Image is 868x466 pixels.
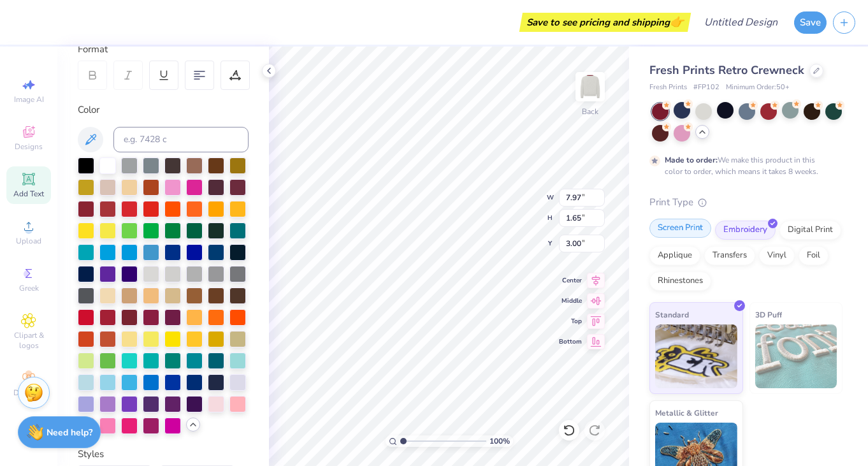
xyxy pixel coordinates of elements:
[755,308,782,321] span: 3D Puff
[655,406,718,419] span: Metallic & Glitter
[13,189,44,199] span: Add Text
[489,435,510,447] span: 100 %
[13,388,44,398] span: Decorate
[715,221,776,240] div: Embroidery
[726,82,790,93] span: Minimum Order: 50 +
[794,11,827,34] button: Save
[78,447,249,462] div: Styles
[649,246,700,265] div: Applique
[6,330,51,351] span: Clipart & logos
[577,74,603,99] img: Back
[649,219,711,238] div: Screen Print
[694,10,788,35] input: Untitled Design
[755,324,837,388] img: 3D Puff
[665,155,718,165] strong: Made to order:
[649,272,711,291] div: Rhinestones
[559,296,582,305] span: Middle
[78,103,249,117] div: Color
[665,154,821,177] div: We make this product in this color to order, which means it takes 8 weeks.
[113,127,249,152] input: e.g. 7428 c
[559,276,582,285] span: Center
[16,236,41,246] span: Upload
[15,142,43,152] span: Designs
[649,82,687,93] span: Fresh Prints
[78,42,250,57] div: Format
[582,106,598,117] div: Back
[649,62,804,78] span: Fresh Prints Retro Crewneck
[799,246,828,265] div: Foil
[559,317,582,326] span: Top
[19,283,39,293] span: Greek
[14,94,44,105] span: Image AI
[655,308,689,321] span: Standard
[693,82,720,93] span: # FP102
[649,195,843,210] div: Print Type
[759,246,795,265] div: Vinyl
[704,246,755,265] div: Transfers
[655,324,737,388] img: Standard
[559,337,582,346] span: Bottom
[670,14,684,29] span: 👉
[779,221,841,240] div: Digital Print
[523,13,688,32] div: Save to see pricing and shipping
[47,426,92,439] strong: Need help?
